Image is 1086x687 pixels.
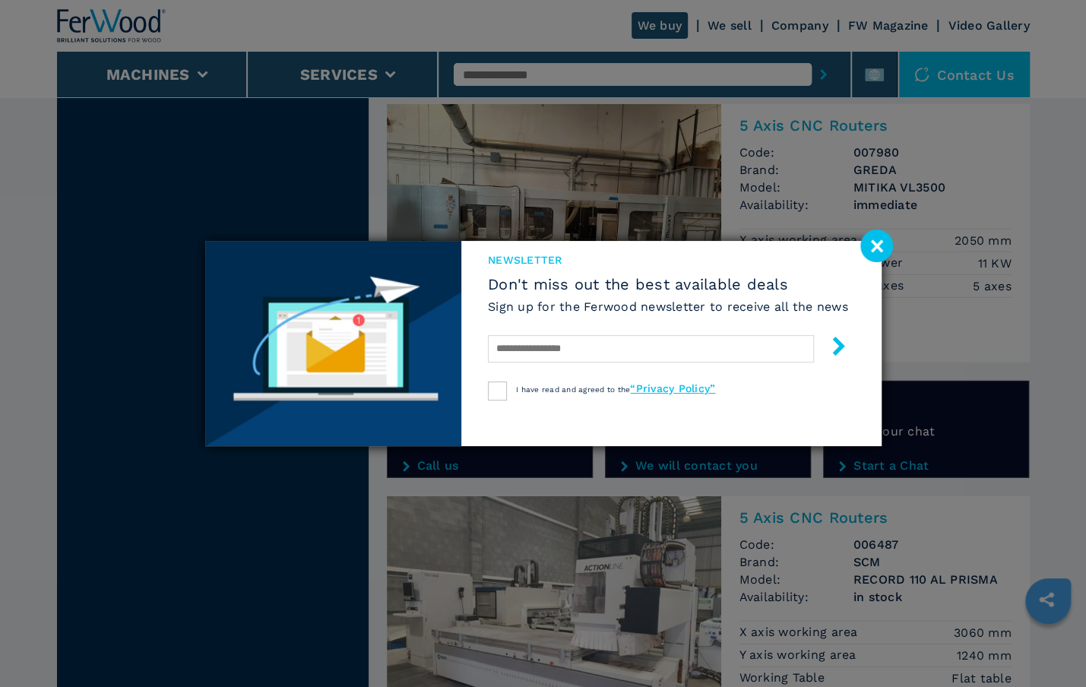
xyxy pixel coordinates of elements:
img: Newsletter image [205,241,462,446]
span: newsletter [488,252,848,268]
span: I have read and agreed to the [516,385,715,394]
span: Don't miss out the best available deals [488,275,848,293]
a: “Privacy Policy” [630,382,715,394]
h6: Sign up for the Ferwood newsletter to receive all the news [488,298,848,315]
button: submit-button [814,331,848,366]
